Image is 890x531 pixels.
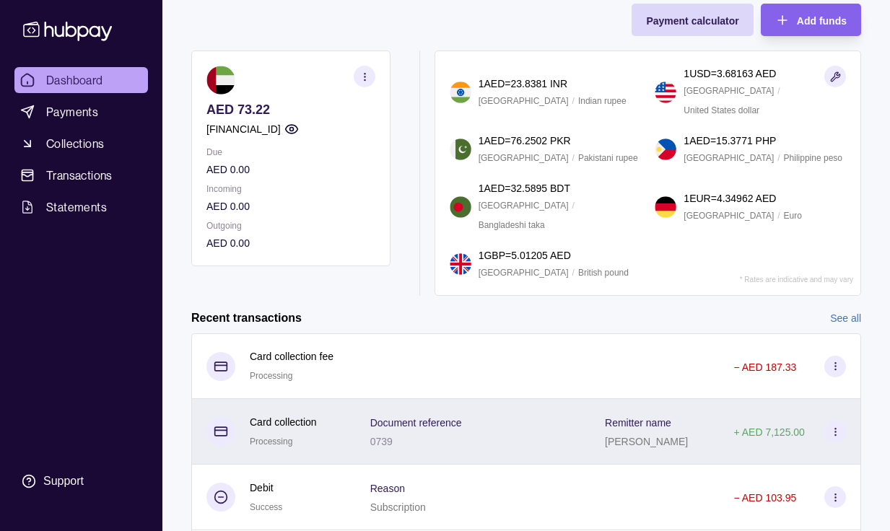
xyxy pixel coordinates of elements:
button: Payment calculator [632,4,753,36]
span: Processing [250,371,292,381]
p: 1 USD = 3.68163 AED [684,66,776,82]
img: in [450,82,471,103]
img: gb [450,253,471,275]
p: AED 0.00 [206,235,375,251]
p: / [777,150,780,166]
p: AED 0.00 [206,162,375,177]
span: Add funds [797,15,847,27]
a: Transactions [14,162,148,188]
p: Pakistani rupee [578,150,638,166]
p: 1 AED = 15.3771 PHP [684,133,776,149]
p: Philippine peso [784,150,842,166]
p: [PERSON_NAME] [605,436,688,447]
p: − AED 187.33 [733,361,796,373]
p: British pound [578,265,629,281]
a: Payments [14,99,148,125]
p: Euro [784,208,802,224]
span: Statements [46,198,107,216]
p: [FINANCIAL_ID] [206,121,281,137]
p: 1 EUR = 4.34962 AED [684,190,776,206]
span: Payment calculator [646,15,738,27]
span: Processing [250,436,292,447]
p: AED 73.22 [206,102,375,118]
p: / [777,83,780,99]
p: + AED 7,125.00 [733,426,804,438]
a: Statements [14,194,148,220]
p: / [572,265,575,281]
p: 1 GBP = 5.01205 AED [479,247,571,263]
p: [GEOGRAPHIC_DATA] [684,208,774,224]
img: de [655,196,676,218]
p: 1 AED = 76.2502 PKR [479,133,571,149]
p: [GEOGRAPHIC_DATA] [684,150,774,166]
p: Card collection fee [250,348,333,364]
img: pk [450,139,471,160]
a: Support [14,466,148,496]
p: United States dollar [684,102,759,118]
p: / [572,93,575,109]
p: [GEOGRAPHIC_DATA] [684,83,774,99]
p: 1 AED = 23.8381 INR [479,76,567,92]
p: Debit [250,480,282,496]
img: ae [206,66,235,95]
span: Success [250,502,282,512]
p: Due [206,144,375,160]
span: Transactions [46,167,113,184]
p: [GEOGRAPHIC_DATA] [479,93,569,109]
p: * Rates are indicative and may vary [740,276,853,284]
p: Bangladeshi taka [479,217,545,233]
a: Collections [14,131,148,157]
img: us [655,82,676,103]
p: Indian rupee [578,93,627,109]
img: bd [450,196,471,218]
p: Subscription [370,501,426,513]
p: [GEOGRAPHIC_DATA] [479,198,569,214]
p: Incoming [206,181,375,197]
h2: Recent transactions [191,310,302,326]
p: AED 0.00 [206,198,375,214]
a: See all [830,310,861,326]
p: Reason [370,483,405,494]
a: Dashboard [14,67,148,93]
span: Collections [46,135,104,152]
p: Remitter name [605,417,671,429]
p: [GEOGRAPHIC_DATA] [479,150,569,166]
p: / [572,198,575,214]
p: [GEOGRAPHIC_DATA] [479,265,569,281]
p: 0739 [370,436,393,447]
p: Outgoing [206,218,375,234]
div: Support [43,473,84,489]
button: Add funds [761,4,861,36]
p: / [777,208,780,224]
img: ph [655,139,676,160]
span: Payments [46,103,98,120]
p: 1 AED = 32.5895 BDT [479,180,570,196]
span: Dashboard [46,71,103,89]
p: − AED 103.95 [733,492,796,504]
p: / [572,150,575,166]
p: Document reference [370,417,462,429]
p: Card collection [250,414,317,430]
